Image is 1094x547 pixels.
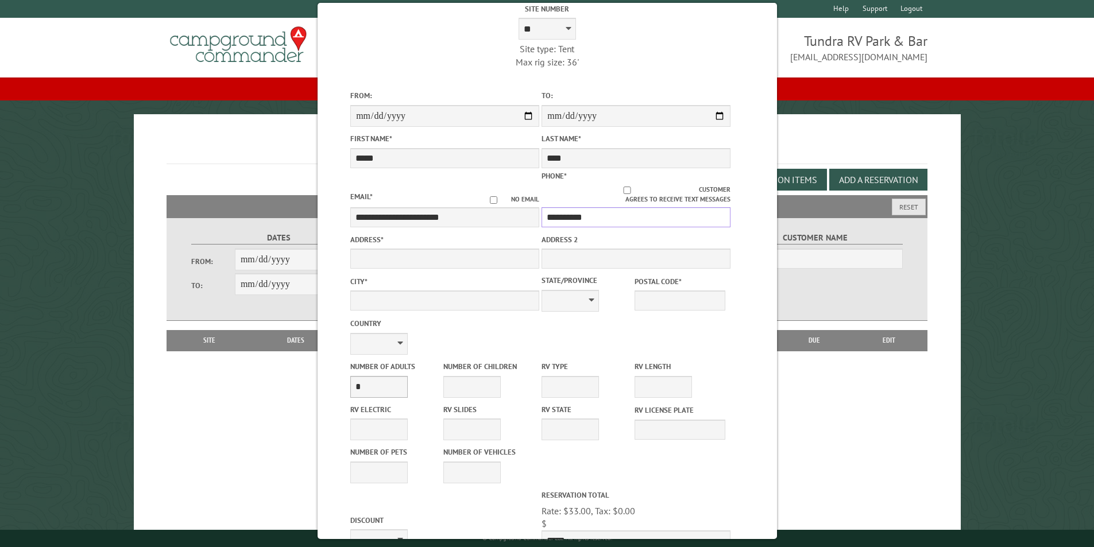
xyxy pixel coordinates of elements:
label: Country [350,318,539,329]
label: To: [191,280,235,291]
label: RV Length [635,361,725,372]
button: Add a Reservation [829,169,927,191]
label: Last Name [542,133,730,144]
th: Edit [851,330,928,351]
label: Number of Adults [350,361,441,372]
label: Discount [350,515,539,526]
label: Reservation Total [542,490,730,501]
small: © Campground Commander LLC. All rights reserved. [482,534,612,542]
label: No email [476,195,539,204]
img: Campground Commander [167,22,310,67]
th: Dates [247,330,345,351]
label: Number of Vehicles [443,447,534,457]
label: RV State [542,404,632,415]
label: Site Number [453,3,641,14]
h2: Filters [167,195,928,217]
label: RV Type [542,361,632,372]
h1: Reservations [167,133,928,164]
label: City [350,276,539,287]
label: From: [350,90,539,101]
span: $ [542,518,547,529]
div: Site type: Tent [453,42,641,55]
label: Email [350,192,373,201]
label: Number of Children [443,361,534,372]
div: Max rig size: 36' [453,56,641,68]
input: No email [476,196,511,204]
label: Address [350,234,539,245]
label: RV License Plate [635,405,725,416]
label: To: [542,90,730,101]
input: Customer agrees to receive text messages [555,187,699,194]
label: RV Electric [350,404,441,415]
label: Postal Code [635,276,725,287]
th: Site [172,330,247,351]
span: Rate: $33.00, Tax: $0.00 [542,505,635,517]
label: From: [191,256,235,267]
label: Phone [542,171,567,181]
button: Edit Add-on Items [728,169,827,191]
button: Reset [892,199,926,215]
label: State/Province [542,275,632,286]
label: Customer Name [728,231,903,245]
th: Due [778,330,851,351]
label: Customer agrees to receive text messages [542,185,730,204]
label: Address 2 [542,234,730,245]
label: RV Slides [443,404,534,415]
label: Number of Pets [350,447,441,457]
label: Dates [191,231,366,245]
label: First Name [350,133,539,144]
